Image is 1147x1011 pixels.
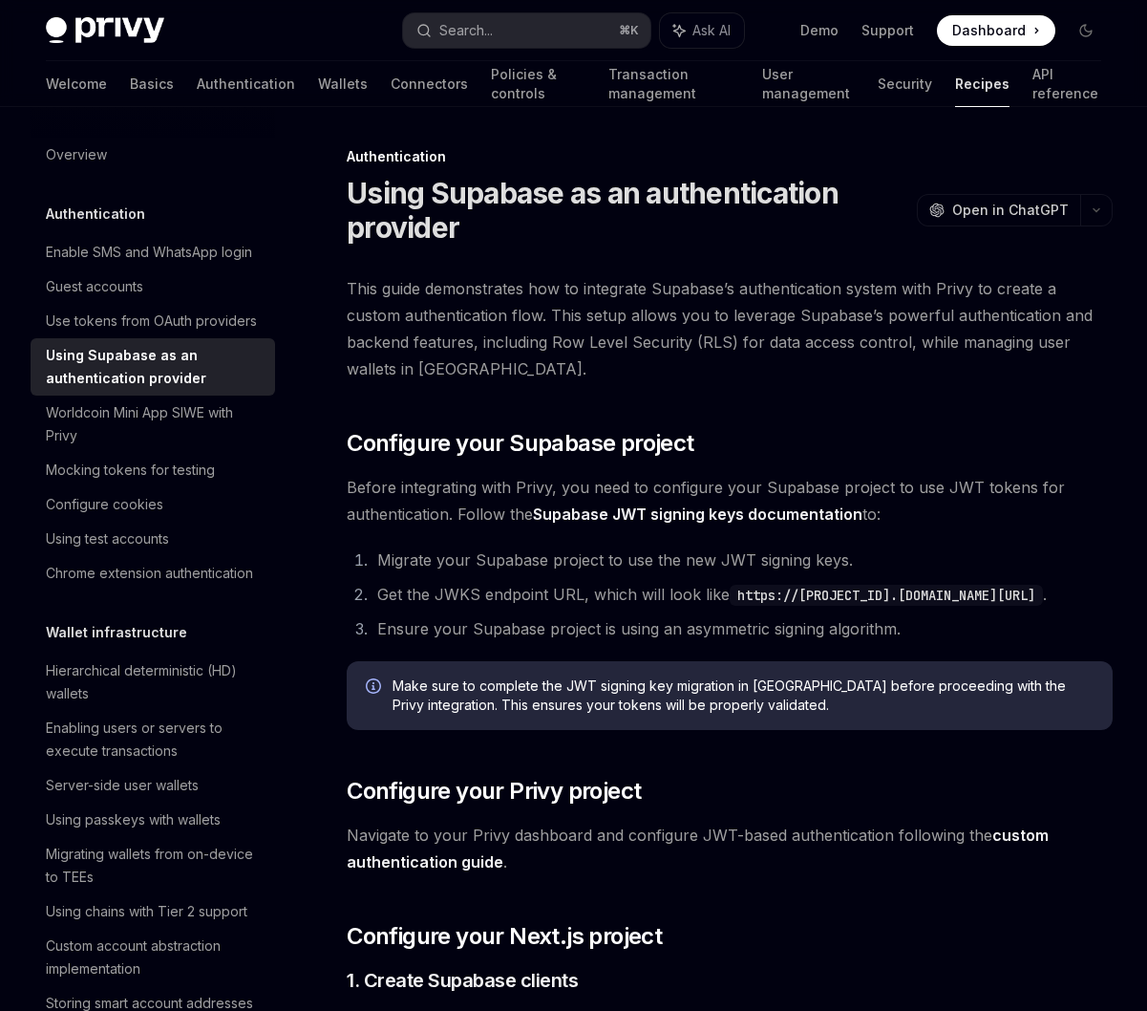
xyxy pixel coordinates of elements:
a: Migrating wallets from on-device to TEEs [31,837,275,894]
a: Supabase JWT signing keys documentation [533,505,862,525]
div: Custom account abstraction implementation [46,935,264,980]
a: Wallets [318,61,368,107]
a: Using passkeys with wallets [31,803,275,837]
button: Search...⌘K [403,13,651,48]
a: Dashboard [937,15,1055,46]
a: Hierarchical deterministic (HD) wallets [31,654,275,711]
button: Ask AI [660,13,744,48]
span: Navigate to your Privy dashboard and configure JWT-based authentication following the . [347,822,1113,875]
span: Ask AI [692,21,731,40]
a: Connectors [391,61,468,107]
a: API reference [1032,61,1101,107]
li: Migrate your Supabase project to use the new JWT signing keys. [372,547,1113,573]
a: Custom account abstraction implementation [31,929,275,986]
a: Worldcoin Mini App SIWE with Privy [31,396,275,453]
a: Enabling users or servers to execute transactions [31,711,275,768]
li: Ensure your Supabase project is using an asymmetric signing algorithm. [372,615,1113,642]
a: Welcome [46,61,107,107]
span: Configure your Next.js project [347,921,662,952]
a: Use tokens from OAuth providers [31,304,275,338]
span: Configure your Privy project [347,776,641,807]
button: Open in ChatGPT [917,194,1080,226]
div: Using Supabase as an authentication provider [46,344,264,390]
span: 1. Create Supabase clients [347,967,578,994]
div: Use tokens from OAuth providers [46,310,257,333]
div: Search... [439,19,493,42]
div: Enable SMS and WhatsApp login [46,241,252,264]
a: Demo [800,21,839,40]
div: Using passkeys with wallets [46,808,221,831]
a: Mocking tokens for testing [31,453,275,487]
span: ⌘ K [619,23,639,38]
span: This guide demonstrates how to integrate Supabase’s authentication system with Privy to create a ... [347,275,1113,382]
div: Migrating wallets from on-device to TEEs [46,843,264,889]
a: Server-side user wallets [31,768,275,803]
a: Policies & controls [491,61,585,107]
span: Dashboard [952,21,1026,40]
li: Get the JWKS endpoint URL, which will look like . [372,581,1113,608]
a: Using test accounts [31,522,275,556]
div: Enabling users or servers to execute transactions [46,717,264,763]
a: Using chains with Tier 2 support [31,894,275,929]
div: Configure cookies [46,493,163,516]
h5: Wallet infrastructure [46,621,187,644]
svg: Info [366,678,385,698]
a: Basics [130,61,174,107]
code: https://[PROJECT_ID].[DOMAIN_NAME][URL] [730,585,1043,606]
a: Support [861,21,914,40]
span: Make sure to complete the JWT signing key migration in [GEOGRAPHIC_DATA] before proceeding with t... [393,677,1094,715]
a: Enable SMS and WhatsApp login [31,235,275,269]
h1: Using Supabase as an authentication provider [347,176,909,245]
span: Before integrating with Privy, you need to configure your Supabase project to use JWT tokens for ... [347,474,1113,527]
a: User management [762,61,855,107]
div: Worldcoin Mini App SIWE with Privy [46,401,264,447]
div: Using test accounts [46,527,169,550]
a: Chrome extension authentication [31,556,275,591]
span: Configure your Supabase project [347,428,693,459]
a: Authentication [197,61,295,107]
img: dark logo [46,17,164,44]
a: Transaction management [608,61,739,107]
a: Security [878,61,932,107]
div: Guest accounts [46,275,143,298]
a: Overview [31,138,275,172]
a: Recipes [955,61,1009,107]
div: Using chains with Tier 2 support [46,900,247,923]
div: Hierarchical deterministic (HD) wallets [46,659,264,705]
a: Using Supabase as an authentication provider [31,338,275,396]
div: Chrome extension authentication [46,562,253,585]
a: Guest accounts [31,269,275,304]
h5: Authentication [46,203,145,226]
button: Toggle dark mode [1071,15,1101,46]
div: Server-side user wallets [46,774,199,797]
span: Open in ChatGPT [952,201,1069,220]
div: Mocking tokens for testing [46,459,215,482]
a: Configure cookies [31,487,275,522]
div: Overview [46,143,107,166]
div: Authentication [347,147,1113,166]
